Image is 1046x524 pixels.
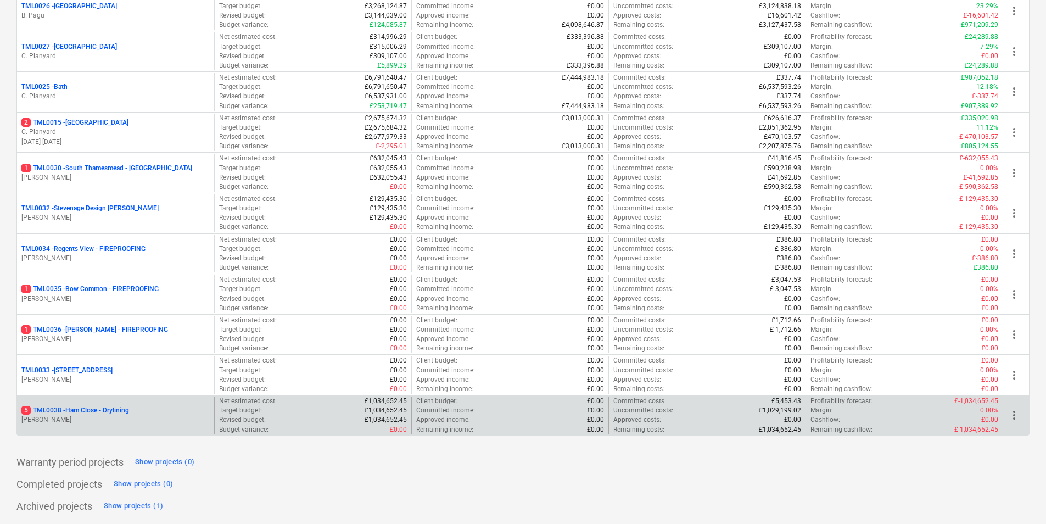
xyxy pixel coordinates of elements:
p: £0.00 [587,82,604,92]
p: Committed income : [416,285,475,294]
p: Net estimated cost : [219,194,277,204]
span: 5 [21,406,31,415]
p: Approved income : [416,173,470,182]
span: more_vert [1008,288,1021,301]
p: £-41,692.85 [963,173,998,182]
p: Committed costs : [613,114,666,123]
p: Remaining income : [416,102,473,111]
p: £0.00 [390,182,407,192]
p: £386.80 [776,254,801,263]
p: £309,107.00 [764,61,801,70]
p: £971,209.29 [961,20,998,30]
p: £24,289.88 [965,32,998,42]
p: [PERSON_NAME] [21,335,210,344]
p: £2,675,684.32 [365,123,407,132]
p: Remaining income : [416,61,473,70]
span: more_vert [1008,409,1021,422]
p: £907,389.92 [961,102,998,111]
div: TML0033 -[STREET_ADDRESS][PERSON_NAME] [21,366,210,384]
p: Committed costs : [613,194,666,204]
p: Remaining costs : [613,102,664,111]
p: Client budget : [416,235,457,244]
p: Approved income : [416,11,470,20]
p: Approved costs : [613,11,661,20]
p: £632,055.43 [370,173,407,182]
p: Remaining costs : [613,20,664,30]
p: £2,677,979.33 [365,132,407,142]
p: Target budget : [219,82,262,92]
p: Uncommitted costs : [613,164,673,173]
p: £0.00 [587,235,604,244]
div: 2TML0015 -[GEOGRAPHIC_DATA]C. Planyard[DATE]-[DATE] [21,118,210,146]
p: £0.00 [587,132,604,142]
p: Remaining costs : [613,182,664,192]
p: Margin : [810,42,833,52]
p: Remaining cashflow : [810,182,872,192]
p: £-386.80 [972,254,998,263]
p: Committed costs : [613,154,666,163]
p: £41,816.45 [768,154,801,163]
p: £3,144,039.00 [365,11,407,20]
p: Revised budget : [219,173,266,182]
p: Uncommitted costs : [613,42,673,52]
span: 2 [21,118,31,127]
p: Revised budget : [219,294,266,304]
p: Client budget : [416,154,457,163]
p: £-337.74 [972,92,998,101]
p: TML0038 - Ham Close - Drylining [21,406,129,415]
p: 11.12% [976,123,998,132]
p: Remaining costs : [613,61,664,70]
p: £6,791,650.47 [365,82,407,92]
p: £335,020.98 [961,114,998,123]
p: £16,601.42 [768,11,801,20]
p: £0.00 [784,294,801,304]
p: £129,435.30 [370,204,407,213]
p: Margin : [810,285,833,294]
p: Budget variance : [219,263,269,272]
p: Remaining cashflow : [810,222,872,232]
p: Approved costs : [613,92,661,101]
p: Revised budget : [219,92,266,101]
span: more_vert [1008,4,1021,18]
p: £0.00 [587,42,604,52]
p: £3,047.53 [771,275,801,285]
p: £0.00 [784,194,801,204]
p: Budget variance : [219,102,269,111]
p: Approved costs : [613,173,661,182]
p: £0.00 [390,275,407,285]
p: Client budget : [416,32,457,42]
p: £0.00 [587,275,604,285]
p: Committed income : [416,204,475,213]
p: Budget variance : [219,20,269,30]
div: TML0027 -[GEOGRAPHIC_DATA]C. Planyard [21,42,210,61]
p: Uncommitted costs : [613,123,673,132]
p: £129,435.30 [764,204,801,213]
p: £0.00 [587,154,604,163]
p: Client budget : [416,73,457,82]
p: £386.80 [776,235,801,244]
p: £0.00 [587,285,604,294]
p: Approved income : [416,254,470,263]
p: TML0033 - [STREET_ADDRESS] [21,366,113,375]
p: Profitability forecast : [810,194,872,204]
p: Target budget : [219,244,262,254]
p: £0.00 [587,2,604,11]
p: Remaining income : [416,222,473,232]
p: 7.29% [980,42,998,52]
p: £632,045.43 [370,154,407,163]
p: Remaining cashflow : [810,142,872,151]
p: £-632,055.43 [959,154,998,163]
span: 1 [21,164,31,172]
span: more_vert [1008,207,1021,220]
div: 1TML0030 -South Thamesmead - [GEOGRAPHIC_DATA][PERSON_NAME] [21,164,210,182]
p: £4,098,646.87 [562,20,604,30]
p: £6,537,593.26 [759,102,801,111]
p: Approved costs : [613,294,661,304]
p: Remaining cashflow : [810,102,872,111]
p: C. Planyard [21,127,210,137]
p: Net estimated cost : [219,32,277,42]
p: £626,616.37 [764,114,801,123]
p: £0.00 [784,52,801,61]
p: Approved income : [416,294,470,304]
p: £590,362.58 [764,182,801,192]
